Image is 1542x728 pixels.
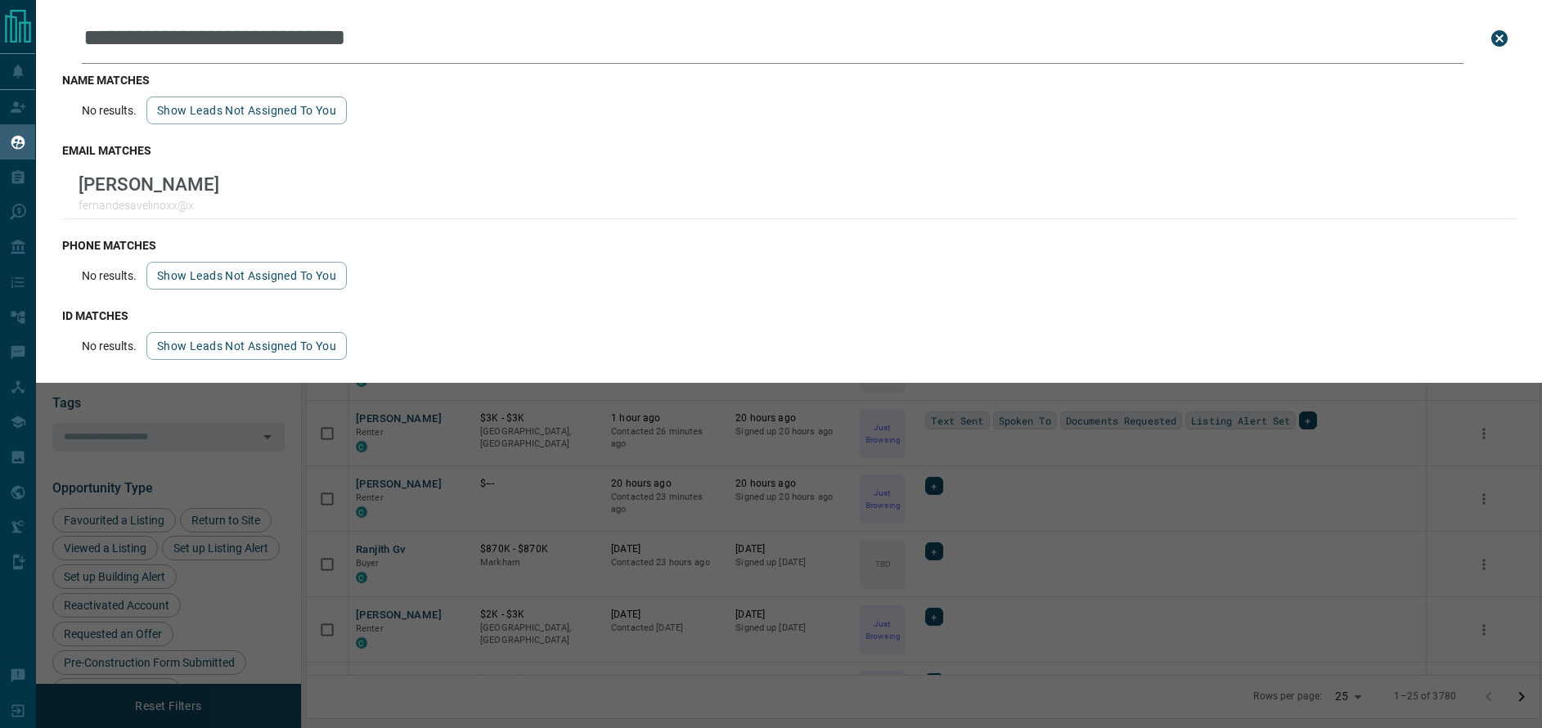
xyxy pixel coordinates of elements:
button: show leads not assigned to you [146,262,347,290]
button: close search bar [1483,22,1516,55]
h3: email matches [62,144,1516,157]
p: No results. [82,104,137,117]
p: fernandesavelinoxx@x [79,199,219,212]
h3: name matches [62,74,1516,87]
p: No results. [82,339,137,353]
h3: id matches [62,309,1516,322]
p: No results. [82,269,137,282]
button: show leads not assigned to you [146,97,347,124]
p: [PERSON_NAME] [79,173,219,195]
h3: phone matches [62,239,1516,252]
button: show leads not assigned to you [146,332,347,360]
